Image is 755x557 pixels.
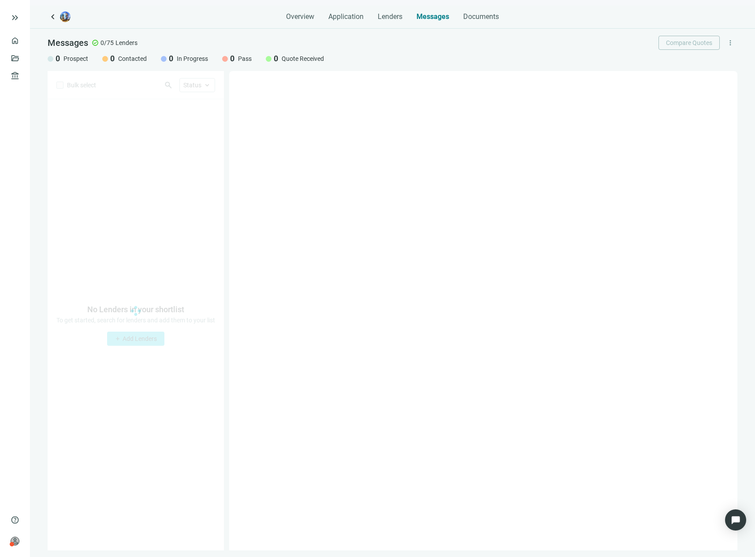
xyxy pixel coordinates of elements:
span: Messages [417,12,449,21]
span: Documents [463,12,499,21]
span: Prospect [63,54,88,63]
span: Quote Received [282,54,324,63]
img: deal-logo [60,11,71,22]
span: Contacted [118,54,147,63]
button: keyboard_double_arrow_right [10,12,20,23]
a: keyboard_arrow_left [48,11,58,22]
span: person [11,537,19,546]
span: Overview [286,12,314,21]
span: 0 [110,53,115,64]
span: more_vert [726,39,734,47]
span: 0 [56,53,60,64]
span: 0 [230,53,234,64]
span: Messages [48,37,88,48]
span: In Progress [177,54,208,63]
span: Application [328,12,364,21]
span: 0/75 [100,38,114,47]
div: Open Intercom Messenger [725,509,746,531]
span: Lenders [378,12,402,21]
span: 0 [274,53,278,64]
button: more_vert [723,36,737,50]
span: Lenders [115,38,138,47]
span: help [11,516,19,524]
button: Compare Quotes [658,36,720,50]
span: Pass [238,54,252,63]
span: 0 [169,53,173,64]
span: check_circle [92,39,99,46]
